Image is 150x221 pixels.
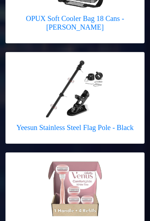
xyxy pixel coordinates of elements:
[16,60,134,136] a: Yeesun Stainless Steel Flag Pole - Black Yeesun Stainless Steel Flag Pole - Black
[46,160,104,218] img: Gillette Venus ComfortGlide Razor 5-Pack - White Tea
[16,123,134,132] h5: Yeesun Stainless Steel Flag Pole - Black
[46,60,104,117] img: Yeesun Stainless Steel Flag Pole - Black
[13,14,137,31] h5: OPUX Soft Cooler Bag 18 Cans - [PERSON_NAME]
